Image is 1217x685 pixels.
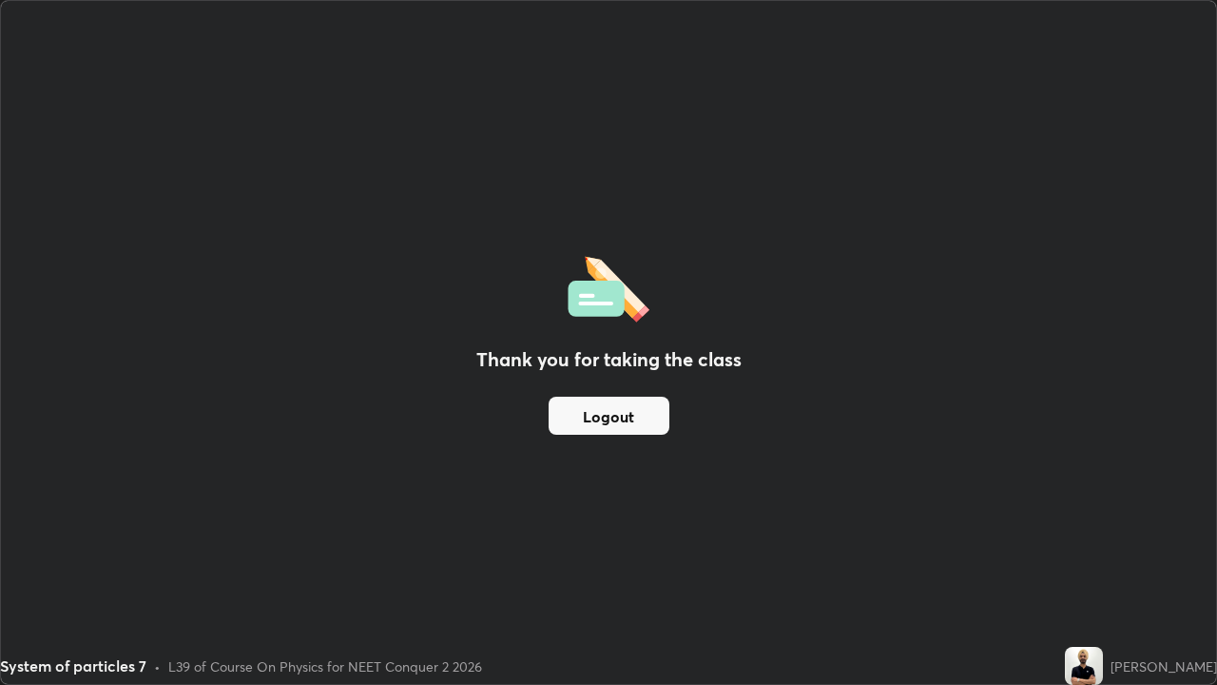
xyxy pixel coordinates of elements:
div: • [154,656,161,676]
button: Logout [549,397,669,435]
img: offlineFeedback.1438e8b3.svg [568,250,649,323]
h2: Thank you for taking the class [476,345,742,374]
div: L39 of Course On Physics for NEET Conquer 2 2026 [168,656,482,676]
div: [PERSON_NAME] [1111,656,1217,676]
img: 005cbbf573f34bd8842bca7b046eec8b.jpg [1065,647,1103,685]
